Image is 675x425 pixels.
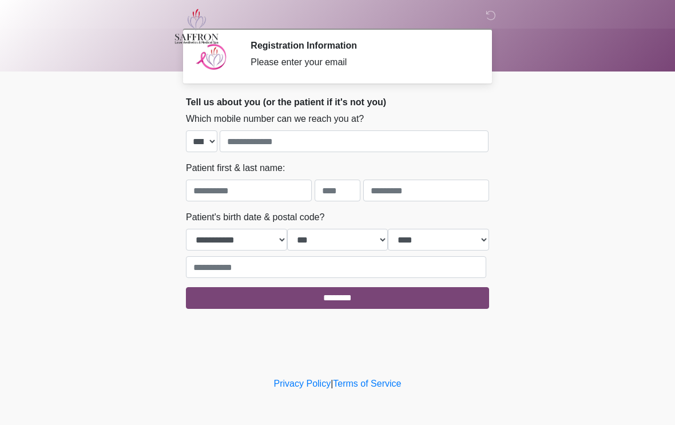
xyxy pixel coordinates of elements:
label: Patient's birth date & postal code? [186,210,324,224]
a: | [331,379,333,388]
div: Please enter your email [251,55,472,69]
h2: Tell us about you (or the patient if it's not you) [186,97,489,108]
label: Which mobile number can we reach you at? [186,112,364,126]
img: Agent Avatar [194,40,229,74]
a: Privacy Policy [274,379,331,388]
a: Terms of Service [333,379,401,388]
img: Saffron Laser Aesthetics and Medical Spa Logo [174,9,219,44]
label: Patient first & last name: [186,161,285,175]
